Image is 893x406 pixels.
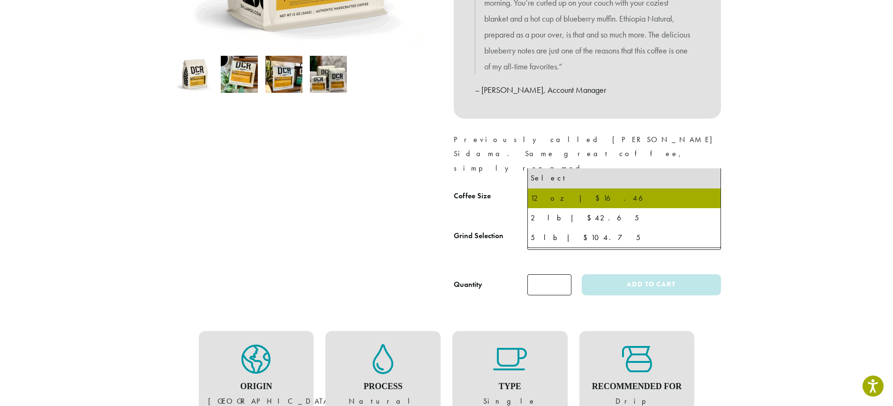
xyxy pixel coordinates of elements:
div: 2 lb | $42.65 [531,211,718,225]
p: Previously called [PERSON_NAME] Sidama. Same great coffee, simply renamed. [454,133,721,175]
img: Ethiopia Natural - Image 4 [310,56,347,93]
label: Coffee Size [454,189,527,203]
button: Add to cart [582,274,720,295]
h4: Origin [208,382,305,392]
h4: Recommended For [589,382,685,392]
li: Select [528,168,720,188]
h4: Process [335,382,431,392]
img: Ethiopia Natural [176,56,213,93]
p: – [PERSON_NAME], Account Manager [475,82,700,98]
div: 12 oz | $16.46 [531,191,718,205]
div: Quantity [454,279,482,290]
div: 5 lb | $104.75 [531,231,718,245]
h4: Type [462,382,558,392]
img: Ethiopia Natural - Image 3 [265,56,302,93]
input: Product quantity [527,274,571,295]
img: Ethiopia Natural - Image 2 [221,56,258,93]
label: Grind Selection [454,229,527,243]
